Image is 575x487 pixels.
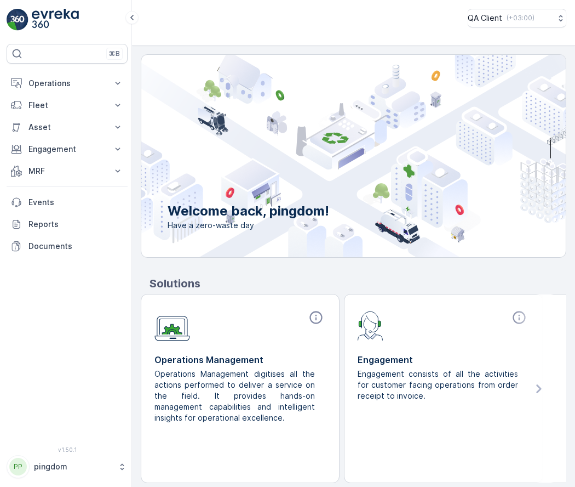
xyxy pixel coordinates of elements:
p: Engagement [28,144,106,155]
button: PPpingdom [7,455,128,478]
img: city illustration [92,55,566,257]
button: Operations [7,72,128,94]
p: Solutions [150,275,566,292]
button: Engagement [7,138,128,160]
button: QA Client(+03:00) [468,9,566,27]
p: ⌘B [109,49,120,58]
p: Welcome back, pingdom! [168,202,329,220]
a: Reports [7,213,128,235]
p: Engagement consists of all the activities for customer facing operations from order receipt to in... [358,369,520,401]
span: v 1.50.1 [7,446,128,453]
p: Operations [28,78,106,89]
button: MRF [7,160,128,182]
p: ( +03:00 ) [507,14,534,22]
img: module-icon [358,310,383,341]
img: logo_light-DOdMpM7g.png [32,9,79,31]
span: Have a zero-waste day [168,220,329,231]
p: Events [28,197,123,208]
p: pingdom [34,461,112,472]
p: Asset [28,122,106,133]
p: QA Client [468,13,502,24]
p: Reports [28,219,123,230]
p: Fleet [28,100,106,111]
p: Engagement [358,353,529,366]
a: Events [7,191,128,213]
div: PP [9,458,27,475]
p: MRF [28,166,106,177]
img: logo [7,9,28,31]
button: Fleet [7,94,128,116]
a: Documents [7,235,128,257]
img: module-icon [154,310,190,341]
p: Operations Management digitises all the actions performed to deliver a service on the field. It p... [154,369,317,423]
button: Asset [7,116,128,138]
p: Operations Management [154,353,326,366]
p: Documents [28,241,123,252]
